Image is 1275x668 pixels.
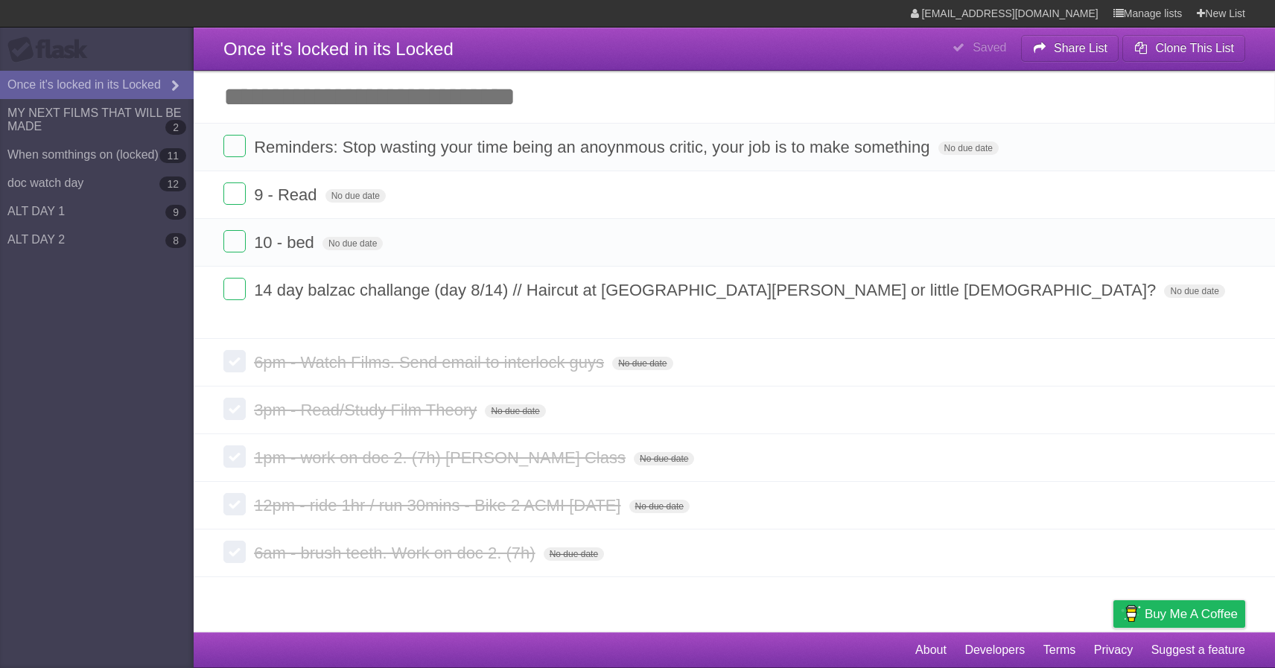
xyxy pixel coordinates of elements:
[165,233,186,248] b: 8
[254,401,480,419] span: 3pm - Read/Study Film Theory
[1113,600,1245,628] a: Buy me a coffee
[254,281,1160,299] span: 14 day balzac challange (day 8/14) // Haircut at [GEOGRAPHIC_DATA][PERSON_NAME] or little [DEMOGR...
[634,452,694,465] span: No due date
[254,185,320,204] span: 9 - Read
[1121,601,1141,626] img: Buy me a coffee
[223,230,246,252] label: Done
[938,141,999,155] span: No due date
[1164,284,1224,298] span: No due date
[223,445,246,468] label: Done
[1021,35,1119,62] button: Share List
[612,357,673,370] span: No due date
[223,182,246,205] label: Done
[165,205,186,220] b: 9
[1054,42,1107,54] b: Share List
[485,404,545,418] span: No due date
[223,493,246,515] label: Done
[159,176,186,191] b: 12
[915,636,947,664] a: About
[254,233,318,252] span: 10 - bed
[1043,636,1076,664] a: Terms
[1145,601,1238,627] span: Buy me a coffee
[159,148,186,163] b: 11
[223,39,454,59] span: Once it's locked in its Locked
[165,120,186,135] b: 2
[254,496,624,515] span: 12pm - ride 1hr / run 30mins - Bike 2 ACMI [DATE]
[223,350,246,372] label: Done
[223,541,246,563] label: Done
[1094,636,1133,664] a: Privacy
[7,36,97,63] div: Flask
[254,448,629,467] span: 1pm - work on doc 2. (7h) [PERSON_NAME] Class
[254,353,608,372] span: 6pm - Watch Films. Send email to interlock guys
[325,189,386,203] span: No due date
[254,138,933,156] span: Reminders: Stop wasting your time being an anoynmous critic, your job is to make something
[223,398,246,420] label: Done
[1151,636,1245,664] a: Suggest a feature
[964,636,1025,664] a: Developers
[223,278,246,300] label: Done
[973,41,1006,54] b: Saved
[223,135,246,157] label: Done
[1122,35,1245,62] button: Clone This List
[322,237,383,250] span: No due date
[544,547,604,561] span: No due date
[629,500,690,513] span: No due date
[254,544,538,562] span: 6am - brush teeth. Work on doc 2. (7h)
[1155,42,1234,54] b: Clone This List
